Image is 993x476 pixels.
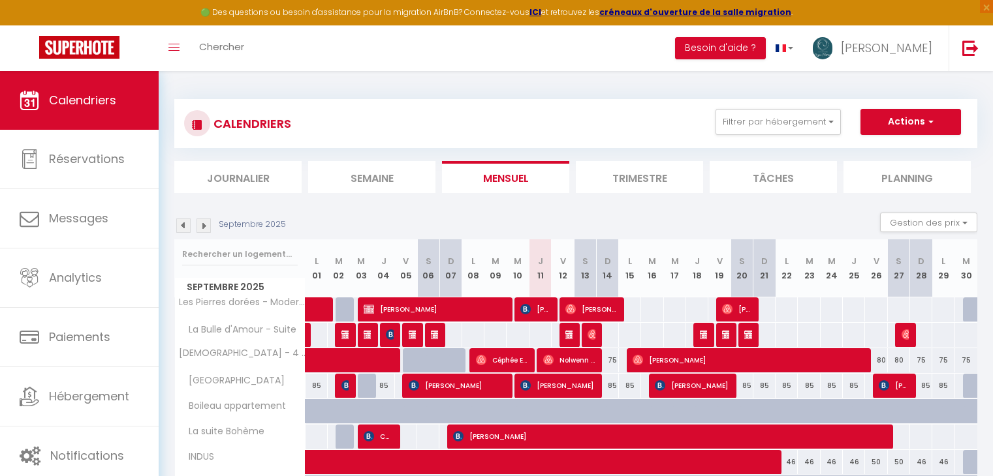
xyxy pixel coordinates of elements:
[597,374,619,398] div: 85
[177,424,268,439] span: La suite Bohème
[582,255,588,267] abbr: S
[448,255,454,267] abbr: D
[560,255,566,267] abbr: V
[641,239,663,297] th: 16
[403,255,409,267] abbr: V
[453,424,882,449] span: [PERSON_NAME]
[888,348,910,372] div: 80
[798,239,820,297] th: 23
[471,255,475,267] abbr: L
[520,297,550,321] span: [PERSON_NAME]
[686,239,708,297] th: 18
[210,109,291,138] h3: CALENDRIERS
[576,161,703,193] li: Trimestre
[574,239,596,297] th: 13
[744,322,751,347] span: [PERSON_NAME]
[813,37,832,59] img: ...
[409,373,505,398] span: [PERSON_NAME]
[722,297,751,321] span: [PERSON_NAME]
[529,7,541,18] a: ICI
[381,255,386,267] abbr: J
[341,322,349,347] span: [PERSON_NAME]
[865,348,887,372] div: 80
[785,255,789,267] abbr: L
[962,255,970,267] abbr: M
[386,322,393,347] span: [PERSON_NAME]
[565,322,573,347] span: [PERSON_NAME]
[417,239,439,297] th: 06
[49,92,116,108] span: Calendriers
[364,322,371,347] span: Azzedine Tazi
[372,374,394,398] div: 85
[841,40,932,56] span: [PERSON_NAME]
[932,374,954,398] div: 85
[955,348,977,372] div: 75
[896,255,902,267] abbr: S
[695,255,700,267] abbr: J
[364,297,504,321] span: [PERSON_NAME]
[910,239,932,297] th: 28
[880,213,977,232] button: Gestion des prix
[843,161,971,193] li: Planning
[753,374,776,398] div: 85
[932,348,954,372] div: 75
[874,255,879,267] abbr: V
[177,399,289,413] span: Boileau appartement
[395,239,417,297] th: 05
[776,374,798,398] div: 85
[507,239,529,297] th: 10
[910,374,932,398] div: 85
[372,239,394,297] th: 04
[199,40,244,53] span: Chercher
[597,348,619,372] div: 75
[597,239,619,297] th: 14
[50,447,124,464] span: Notifications
[462,239,484,297] th: 08
[306,239,328,297] th: 01
[761,255,768,267] abbr: D
[182,243,298,266] input: Rechercher un logement...
[753,239,776,297] th: 21
[174,161,302,193] li: Journalier
[514,255,522,267] abbr: M
[538,255,543,267] abbr: J
[918,255,924,267] abbr: D
[315,255,319,267] abbr: L
[565,297,617,321] span: [PERSON_NAME]
[655,373,729,398] span: [PERSON_NAME]
[716,109,841,135] button: Filtrer par hébergement
[798,374,820,398] div: 85
[879,373,908,398] span: [PERSON_NAME]
[177,323,300,337] span: La Bulle d'Amour - Suite
[529,239,552,297] th: 11
[219,218,286,231] p: Septembre 2025
[717,255,723,267] abbr: V
[552,239,574,297] th: 12
[39,36,119,59] img: Super Booking
[710,161,837,193] li: Tâches
[335,255,343,267] abbr: M
[843,374,865,398] div: 85
[308,161,435,193] li: Semaine
[860,109,961,135] button: Actions
[821,239,843,297] th: 24
[599,7,791,18] a: créneaux d'ouverture de la salle migration
[739,255,745,267] abbr: S
[910,348,932,372] div: 75
[177,374,288,388] span: [GEOGRAPHIC_DATA]
[306,323,312,348] a: [PERSON_NAME]
[492,255,499,267] abbr: M
[49,269,102,286] span: Analytics
[671,255,679,267] abbr: M
[821,374,843,398] div: 85
[633,348,862,372] span: [PERSON_NAME]
[619,239,641,297] th: 15
[803,25,949,71] a: ... [PERSON_NAME]
[442,161,569,193] li: Mensuel
[628,255,632,267] abbr: L
[341,373,349,398] span: [PERSON_NAME]
[49,388,129,404] span: Hébergement
[700,322,707,347] span: [PERSON_NAME]
[49,329,110,345] span: Paiements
